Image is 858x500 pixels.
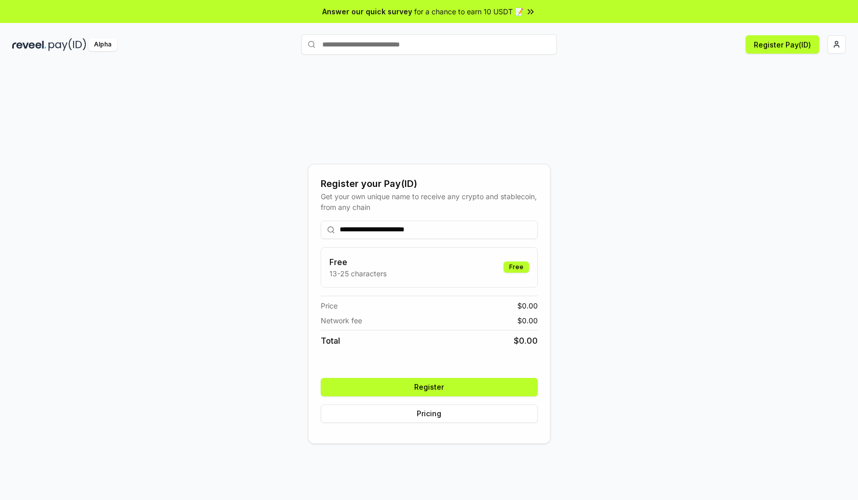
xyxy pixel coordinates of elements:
span: $ 0.00 [517,300,538,311]
button: Register Pay(ID) [746,35,819,54]
span: for a chance to earn 10 USDT 📝 [414,6,523,17]
span: Price [321,300,338,311]
button: Register [321,378,538,396]
h3: Free [329,256,387,268]
div: Free [504,261,529,273]
div: Get your own unique name to receive any crypto and stablecoin, from any chain [321,191,538,212]
span: $ 0.00 [514,335,538,347]
span: Network fee [321,315,362,326]
div: Register your Pay(ID) [321,177,538,191]
span: $ 0.00 [517,315,538,326]
p: 13-25 characters [329,268,387,279]
span: Answer our quick survey [322,6,412,17]
button: Pricing [321,404,538,423]
img: reveel_dark [12,38,46,51]
div: Alpha [88,38,117,51]
span: Total [321,335,340,347]
img: pay_id [49,38,86,51]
